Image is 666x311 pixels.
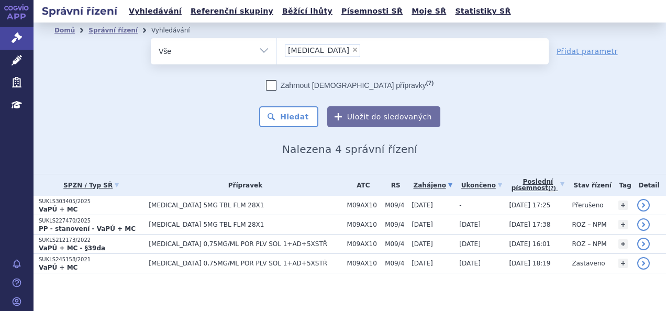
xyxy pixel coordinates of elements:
[613,174,632,196] th: Tag
[352,47,358,53] span: ×
[259,106,318,127] button: Hledat
[459,202,461,209] span: -
[408,4,449,18] a: Moje SŘ
[266,80,434,91] label: Zahrnout [DEMOGRAPHIC_DATA] přípravky
[126,4,185,18] a: Vyhledávání
[618,239,628,249] a: +
[187,4,276,18] a: Referenční skupiny
[509,174,567,196] a: Poslednípísemnost(?)
[385,221,406,228] span: M09/4
[327,106,440,127] button: Uložit do sledovaných
[509,202,550,209] span: [DATE] 17:25
[572,202,603,209] span: Přerušeno
[567,174,613,196] th: Stav řízení
[459,260,481,267] span: [DATE]
[637,218,650,231] a: detail
[342,174,380,196] th: ATC
[39,245,105,252] strong: VaPÚ + MC - §39da
[347,260,380,267] span: M09AX10
[637,238,650,250] a: detail
[39,256,143,263] p: SUKLS245158/2021
[380,174,406,196] th: RS
[39,198,143,205] p: SUKLS303405/2025
[385,240,406,248] span: M09/4
[637,257,650,270] a: detail
[385,202,406,209] span: M09/4
[149,221,341,228] span: [MEDICAL_DATA] 5MG TBL FLM 28X1
[34,4,126,18] h2: Správní řízení
[509,240,550,248] span: [DATE] 16:01
[39,178,143,193] a: SPZN / Typ SŘ
[412,240,433,248] span: [DATE]
[452,4,514,18] a: Statistiky SŘ
[288,47,349,54] span: [MEDICAL_DATA]
[347,221,380,228] span: M09AX10
[88,27,138,34] a: Správní řízení
[149,202,341,209] span: [MEDICAL_DATA] 5MG TBL FLM 28X1
[39,225,136,232] strong: PP - stanovení - VaPÚ + MC
[459,240,481,248] span: [DATE]
[426,80,434,86] abbr: (?)
[557,46,618,57] a: Přidat parametr
[637,199,650,212] a: detail
[363,43,369,57] input: [MEDICAL_DATA]
[572,221,606,228] span: ROZ – NPM
[632,174,666,196] th: Detail
[282,143,417,155] span: Nalezena 4 správní řízení
[143,174,341,196] th: Přípravek
[459,221,481,228] span: [DATE]
[149,240,341,248] span: [MEDICAL_DATA] 0,75MG/ML POR PLV SOL 1+AD+5XSTŘ
[39,237,143,244] p: SUKLS212173/2022
[459,178,504,193] a: Ukončeno
[412,260,433,267] span: [DATE]
[54,27,75,34] a: Domů
[347,202,380,209] span: M09AX10
[572,260,605,267] span: Zastaveno
[149,260,341,267] span: [MEDICAL_DATA] 0,75MG/ML POR PLV SOL 1+AD+5XSTŘ
[347,240,380,248] span: M09AX10
[509,221,550,228] span: [DATE] 17:38
[548,185,556,192] abbr: (?)
[509,260,550,267] span: [DATE] 18:19
[412,178,454,193] a: Zahájeno
[412,221,433,228] span: [DATE]
[572,240,606,248] span: ROZ – NPM
[39,217,143,225] p: SUKLS227470/2025
[279,4,336,18] a: Běžící lhůty
[618,220,628,229] a: +
[39,206,77,213] strong: VaPÚ + MC
[39,264,77,271] strong: VaPÚ + MC
[618,201,628,210] a: +
[618,259,628,268] a: +
[151,23,204,38] li: Vyhledávání
[338,4,406,18] a: Písemnosti SŘ
[385,260,406,267] span: M09/4
[412,202,433,209] span: [DATE]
